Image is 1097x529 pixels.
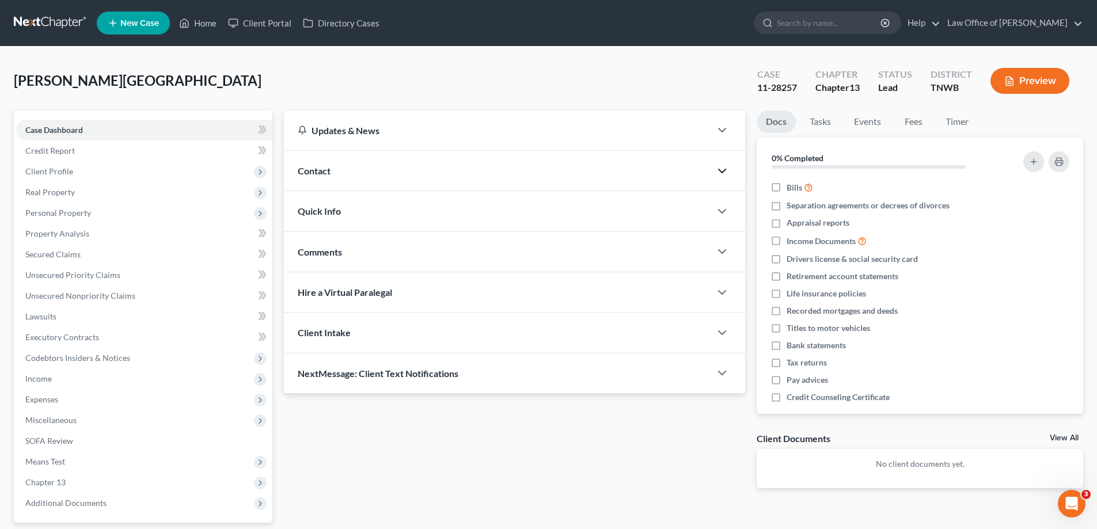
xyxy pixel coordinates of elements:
div: TNWB [931,81,972,94]
a: SOFA Review [16,431,272,451]
div: 11-28257 [757,81,797,94]
a: Unsecured Priority Claims [16,265,272,286]
span: Income [25,374,52,383]
span: Retirement account statements [787,271,898,282]
div: Updates & News [298,124,697,136]
div: Chapter [815,81,860,94]
button: Preview [990,68,1069,94]
span: Client Intake [298,327,351,338]
a: Fees [895,111,932,133]
span: Hire a Virtual Paralegal [298,287,392,298]
span: Titles to motor vehicles [787,322,870,334]
span: Miscellaneous [25,415,77,425]
span: Recorded mortgages and deeds [787,305,898,317]
div: Client Documents [757,432,830,444]
span: Additional Documents [25,498,107,508]
span: Credit Report [25,146,75,155]
span: Quick Info [298,205,341,216]
span: Expenses [25,394,58,404]
a: Lawsuits [16,306,272,327]
div: Lead [878,81,912,94]
span: Separation agreements or decrees of divorces [787,200,950,211]
span: Tax returns [787,357,827,368]
span: 3 [1081,490,1091,499]
span: Life insurance policies [787,288,866,299]
span: Unsecured Nonpriority Claims [25,291,135,300]
div: Case [757,68,797,81]
span: Bills [787,182,802,193]
p: No client documents yet. [766,458,1074,470]
span: Income Documents [787,235,856,247]
span: Executory Contracts [25,332,99,342]
a: Home [173,13,222,33]
span: Real Property [25,187,75,197]
span: Pay advices [787,374,828,386]
span: Lawsuits [25,311,56,321]
a: View All [1050,434,1079,442]
span: Secured Claims [25,249,81,259]
input: Search by name... [777,12,882,33]
span: Contact [298,165,331,176]
span: Property Analysis [25,229,89,238]
a: Timer [936,111,978,133]
div: Status [878,68,912,81]
iframe: Intercom live chat [1058,490,1085,517]
a: Credit Report [16,140,272,161]
div: District [931,68,972,81]
a: Executory Contracts [16,327,272,348]
span: Client Profile [25,166,73,176]
span: Codebtors Insiders & Notices [25,353,130,363]
a: Client Portal [222,13,297,33]
span: Bank statements [787,340,846,351]
span: Drivers license & social security card [787,253,918,265]
a: Case Dashboard [16,120,272,140]
span: NextMessage: Client Text Notifications [298,368,458,379]
div: Chapter [815,68,860,81]
a: Secured Claims [16,244,272,265]
a: Property Analysis [16,223,272,244]
a: Unsecured Nonpriority Claims [16,286,272,306]
a: Events [845,111,890,133]
span: Comments [298,246,342,257]
span: Case Dashboard [25,125,83,135]
span: 13 [849,82,860,93]
span: Appraisal reports [787,217,849,229]
span: Personal Property [25,208,91,218]
a: Tasks [800,111,840,133]
span: New Case [120,19,159,28]
span: Credit Counseling Certificate [787,391,890,403]
a: Help [902,13,940,33]
a: Law Office of [PERSON_NAME] [942,13,1083,33]
span: SOFA Review [25,436,73,446]
span: Chapter 13 [25,477,66,487]
strong: 0% Completed [772,153,823,163]
span: [PERSON_NAME][GEOGRAPHIC_DATA] [14,72,261,89]
a: Docs [757,111,796,133]
span: Unsecured Priority Claims [25,270,120,280]
span: Means Test [25,456,65,466]
a: Directory Cases [297,13,385,33]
